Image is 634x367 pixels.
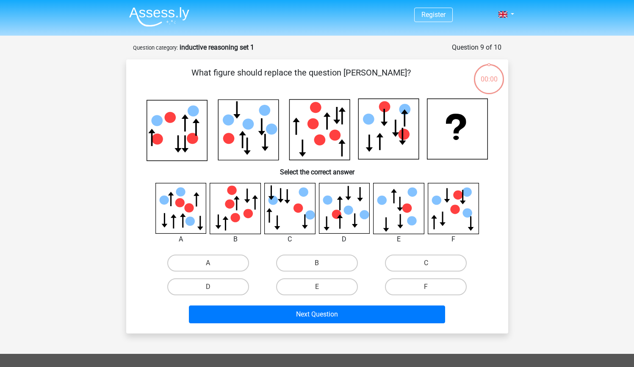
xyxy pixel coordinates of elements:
label: C [385,255,467,272]
div: A [149,234,213,244]
div: E [367,234,431,244]
label: A [167,255,249,272]
button: Next Question [189,305,445,323]
label: F [385,278,467,295]
h6: Select the correct answer [140,161,495,176]
div: F [421,234,485,244]
div: B [203,234,267,244]
div: Question 9 of 10 [452,42,501,53]
div: C [258,234,322,244]
div: D [313,234,377,244]
label: D [167,278,249,295]
p: What figure should replace the question [PERSON_NAME]? [140,66,463,92]
img: Assessly [129,7,189,27]
strong: inductive reasoning set 1 [180,43,254,51]
label: B [276,255,358,272]
a: Register [421,11,446,19]
label: E [276,278,358,295]
div: 00:00 [473,63,505,84]
small: Question category: [133,45,178,51]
